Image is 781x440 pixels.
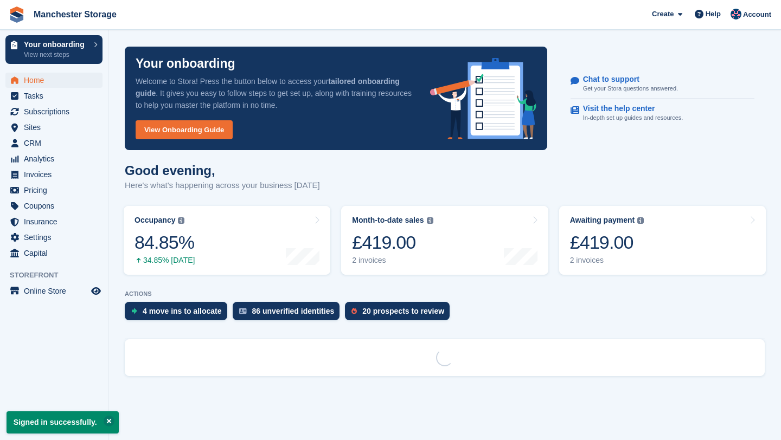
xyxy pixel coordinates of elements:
[570,231,644,254] div: £419.00
[571,69,754,99] a: Chat to support Get your Stora questions answered.
[125,290,765,297] p: ACTIONS
[341,206,548,275] a: Month-to-date sales £419.00 2 invoices
[362,307,444,315] div: 20 prospects to review
[125,179,320,192] p: Here's what's happening across your business [DATE]
[136,75,413,111] p: Welcome to Stora! Press the button below to access your . It gives you easy to follow steps to ge...
[5,135,103,151] a: menu
[136,57,235,70] p: Your onboarding
[570,256,644,265] div: 2 invoices
[125,163,320,178] h1: Good evening,
[24,230,89,245] span: Settings
[135,256,195,265] div: 34.85% [DATE]
[652,9,674,20] span: Create
[345,302,455,326] a: 20 prospects to review
[5,214,103,229] a: menu
[427,217,433,224] img: icon-info-grey-7440780725fd019a000dd9b08b2336e03edf1995a4989e88bcd33f0948082b44.svg
[583,104,675,113] p: Visit the help center
[430,58,536,139] img: onboarding-info-6c161a55d2c0e0a8cae90662b2fe09162a5109e8cc188191df67fb4f79e88e88.svg
[135,231,195,254] div: 84.85%
[178,217,184,224] img: icon-info-grey-7440780725fd019a000dd9b08b2336e03edf1995a4989e88bcd33f0948082b44.svg
[89,284,103,297] a: Preview store
[5,245,103,261] a: menu
[252,307,335,315] div: 86 unverified identities
[5,167,103,182] a: menu
[24,198,89,213] span: Coupons
[143,307,222,315] div: 4 move ins to allocate
[583,113,683,122] p: In-depth set up guides and resources.
[5,35,103,64] a: Your onboarding View next steps
[10,270,108,281] span: Storefront
[583,84,678,93] p: Get your Stora questions answered.
[24,214,89,229] span: Insurance
[5,283,103,299] a: menu
[5,151,103,166] a: menu
[24,104,89,119] span: Subscriptions
[5,198,103,213] a: menu
[24,88,89,103] span: Tasks
[637,217,644,224] img: icon-info-grey-7440780725fd019a000dd9b08b2336e03edf1995a4989e88bcd33f0948082b44.svg
[24,245,89,261] span: Capital
[24,135,89,151] span: CRM
[9,7,25,23] img: stora-icon-8386f47178a22dfd0bd8f6a31ec36ba5ce8667c1dd55bd0f319d3a0aa187defe.svg
[5,120,103,135] a: menu
[5,183,103,198] a: menu
[124,206,330,275] a: Occupancy 84.85% 34.85% [DATE]
[24,50,88,60] p: View next steps
[24,151,89,166] span: Analytics
[571,99,754,128] a: Visit the help center In-depth set up guides and resources.
[352,231,433,254] div: £419.00
[24,183,89,198] span: Pricing
[131,308,137,314] img: move_ins_to_allocate_icon-fdf77a2bb77ea45bf5b3d319d69a93e2d87916cf1d5bf7949dd705db3b84f3ca.svg
[583,75,669,84] p: Chat to support
[24,120,89,135] span: Sites
[351,308,357,314] img: prospect-51fa495bee0391a8d652442698ab0144808aea92771e9ea1ae160a38d050c398.svg
[5,104,103,119] a: menu
[706,9,721,20] span: Help
[5,230,103,245] a: menu
[570,216,635,225] div: Awaiting payment
[743,9,771,20] span: Account
[7,411,119,433] p: Signed in successfully.
[125,302,233,326] a: 4 move ins to allocate
[24,73,89,88] span: Home
[29,5,121,23] a: Manchester Storage
[559,206,766,275] a: Awaiting payment £419.00 2 invoices
[24,167,89,182] span: Invoices
[5,88,103,103] a: menu
[352,216,424,225] div: Month-to-date sales
[24,283,89,299] span: Online Store
[5,73,103,88] a: menu
[24,41,88,48] p: Your onboarding
[136,120,233,139] a: View Onboarding Guide
[233,302,345,326] a: 86 unverified identities
[352,256,433,265] div: 2 invoices
[239,308,247,314] img: verify_identity-adf6edd0f0f0b5bbfe63781bf79b02c33cf7c696d77639b501bdc392416b5a36.svg
[135,216,175,225] div: Occupancy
